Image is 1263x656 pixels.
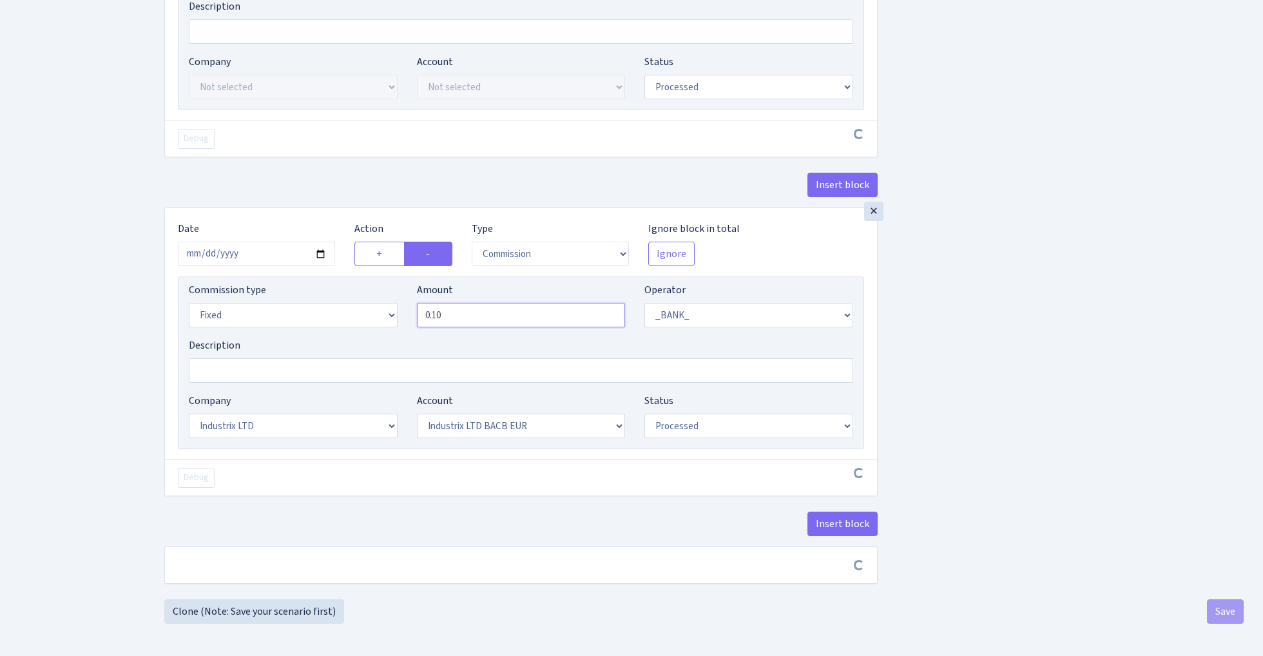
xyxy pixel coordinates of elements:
[807,173,878,197] button: Insert block
[404,242,452,266] label: -
[178,468,215,488] button: Debug
[472,221,493,236] label: Type
[189,393,231,409] label: Company
[1207,599,1244,624] button: Save
[644,54,673,70] label: Status
[648,242,695,266] button: Ignore
[807,512,878,536] button: Insert block
[864,202,883,221] div: ×
[189,282,266,298] label: Commission type
[189,338,240,353] label: Description
[417,54,453,70] label: Account
[417,282,453,298] label: Amount
[354,242,405,266] label: +
[417,393,453,409] label: Account
[189,54,231,70] label: Company
[648,221,740,236] label: Ignore block in total
[644,282,686,298] label: Operator
[164,599,344,624] a: Clone (Note: Save your scenario first)
[178,221,199,236] label: Date
[178,129,215,149] button: Debug
[354,221,383,236] label: Action
[644,393,673,409] label: Status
